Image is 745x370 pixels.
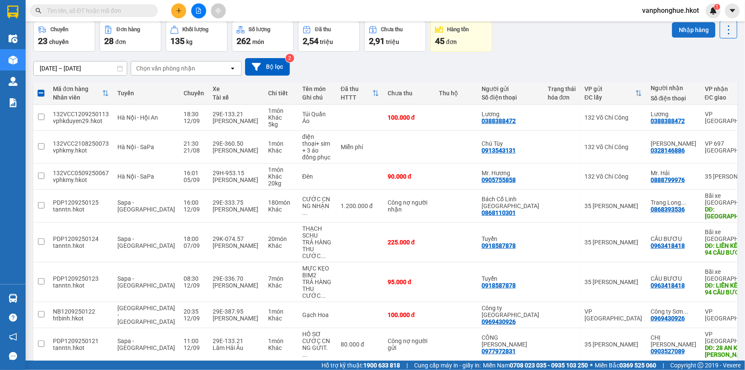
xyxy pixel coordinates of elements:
div: THẠCH SCHU [302,225,332,239]
span: 1 [716,4,719,10]
div: Tên món [302,85,332,92]
div: Miễn phí [341,144,379,150]
div: CƯỚC CN NG NHẬN (HÀNG ĐI 12/9) [302,196,332,216]
span: ... [302,351,307,358]
div: Người gửi [482,85,539,92]
div: 0969430926 [482,318,516,325]
div: Gạch Hoa [302,311,332,318]
button: Số lượng262món [232,21,294,52]
div: Số lượng [249,26,271,32]
th: Toggle SortBy [336,82,383,105]
div: Chưa thu [381,26,403,32]
div: Trạng thái [548,85,576,92]
img: icon-new-feature [710,7,717,15]
div: Anh Long [651,140,696,147]
span: 262 [237,36,251,46]
div: 0888799976 [651,176,685,183]
div: Tuyển [482,235,539,242]
div: PDP1209250123 [53,275,109,282]
span: ... [681,199,686,206]
img: solution-icon [9,98,18,107]
div: 7 món [268,275,294,282]
div: [PERSON_NAME] [213,176,260,183]
div: 100.000 đ [388,311,430,318]
span: | [663,361,664,370]
img: warehouse-icon [9,56,18,65]
div: 132 Võ Chí Công [584,114,642,121]
div: Số điện thoại [482,94,539,101]
div: 29E-387.95 [213,308,260,315]
button: caret-down [725,3,740,18]
div: tanntn.hkot [53,242,109,249]
th: Toggle SortBy [49,82,113,105]
div: [PERSON_NAME] [213,315,260,322]
span: triệu [320,38,333,45]
div: Khác [268,242,294,249]
div: Lương [482,111,539,117]
span: notification [9,333,17,341]
div: Khác [268,206,294,213]
span: Cung cấp máy in - giấy in: [414,361,481,370]
div: hóa đơn [548,94,576,101]
div: Khác [268,173,294,180]
div: 0868110301 [482,209,516,216]
span: 23 [38,36,47,46]
span: ... [321,292,326,299]
div: 21:30 [184,140,204,147]
div: 21/08 [184,147,204,154]
div: 35 [PERSON_NAME] [584,341,642,348]
button: file-add [191,3,206,18]
div: 16:00 [184,199,204,206]
div: HTTT [341,94,372,101]
span: caret-down [729,7,736,15]
div: Bách Cổ Linh Long Biên [482,196,539,209]
span: Miền Nam [483,361,588,370]
input: Select a date range. [34,62,127,75]
div: Đã thu [341,85,372,92]
div: Khác [268,147,294,154]
span: ⚪️ [590,364,593,367]
div: 1 món [268,107,294,114]
div: Khác [268,282,294,289]
div: 0918587878 [482,242,516,249]
button: Bộ lọc [245,58,290,76]
span: question-circle [9,314,17,322]
img: warehouse-icon [9,34,18,43]
div: 12/09 [184,117,204,124]
div: 29E-133.21 [213,338,260,344]
div: 11:00 [184,338,204,344]
div: 0977972831 [482,348,516,355]
div: 132 Võ Chí Công [584,173,642,180]
div: PDP1209250125 [53,199,109,206]
div: CẦU BƯƠU [651,275,696,282]
div: điện thoại+ sim + 3 áo đồng phục [302,133,332,161]
div: Túi Quần Áo [302,111,332,124]
span: Hà Nội - SaPa [117,173,154,180]
div: Trang Long Biên (Bách Cổ Linh) [651,199,696,206]
div: TRẢ HÀNG THU CƯỚC (HÀNG ĐI 12/9) [302,279,332,299]
div: 80.000 đ [341,341,379,348]
div: 0905755858 [482,176,516,183]
div: PDP1209250124 [53,235,109,242]
div: 29E-336.70 [213,275,260,282]
div: tanntn.hkot [53,282,109,289]
strong: 0708 023 035 - 0935 103 250 [510,362,588,369]
div: 90.000 đ [388,173,430,180]
span: Hà Nội - SaPa [117,144,154,150]
div: 35 [PERSON_NAME] [584,203,642,209]
div: [PERSON_NAME] [213,147,260,154]
div: 0963418418 [651,282,685,289]
span: đơn [115,38,126,45]
svg: open [229,65,236,72]
span: search [35,8,41,14]
div: Số điện thoại [651,95,696,102]
div: 0388388472 [651,117,685,124]
div: MỰC KẸO BIM2 [302,265,332,279]
sup: 1 [714,4,720,10]
div: 29E-333.75 [213,199,260,206]
div: VP [GEOGRAPHIC_DATA] [584,308,642,322]
div: 1 món [268,338,294,344]
div: tanntn.hkot [53,206,109,213]
div: vphkduyen29.hkot [53,117,109,124]
span: file-add [196,8,202,14]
